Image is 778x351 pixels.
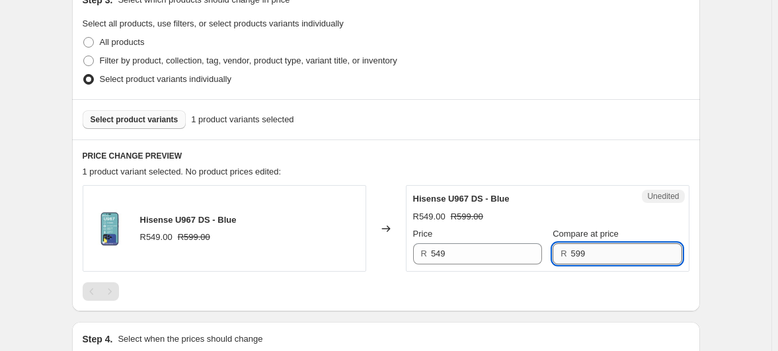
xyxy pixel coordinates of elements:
[100,74,231,84] span: Select product variants individually
[83,332,113,346] h2: Step 4.
[83,167,282,176] span: 1 product variant selected. No product prices edited:
[451,210,483,223] strike: R599.00
[140,231,173,244] div: R549.00
[83,151,689,161] h6: PRICE CHANGE PREVIEW
[413,210,446,223] div: R549.00
[421,249,427,258] span: R
[561,249,566,258] span: R
[83,19,344,28] span: Select all products, use filters, or select products variants individually
[413,194,510,204] span: Hisense U967 DS - Blue
[91,114,178,125] span: Select product variants
[553,229,619,239] span: Compare at price
[83,282,119,301] nav: Pagination
[413,229,433,239] span: Price
[100,37,145,47] span: All products
[100,56,397,65] span: Filter by product, collection, tag, vendor, product type, variant title, or inventory
[83,110,186,129] button: Select product variants
[647,191,679,202] span: Unedited
[140,215,237,225] span: Hisense U967 DS - Blue
[90,209,130,249] img: HISENSEU967_FRONT_80x.jpg
[191,113,293,126] span: 1 product variants selected
[178,231,210,244] strike: R599.00
[118,332,262,346] p: Select when the prices should change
